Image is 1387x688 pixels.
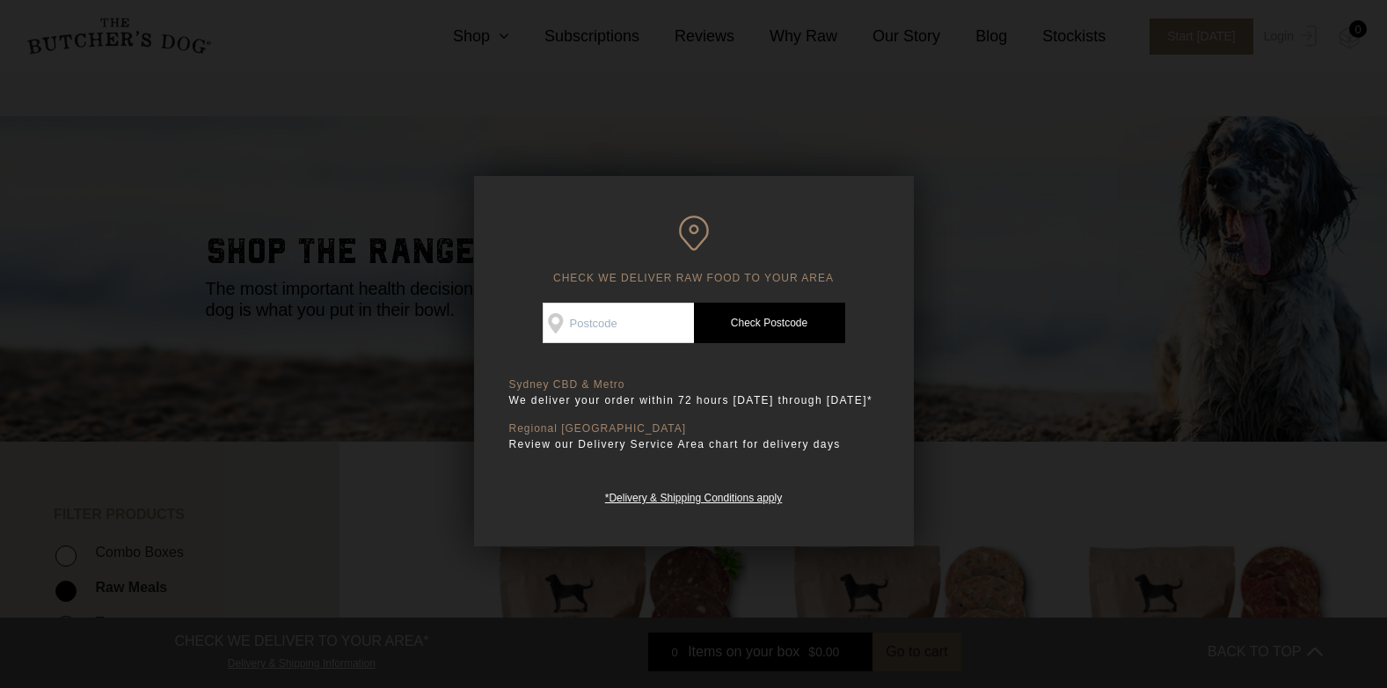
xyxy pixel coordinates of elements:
a: Check Postcode [694,303,845,343]
p: Sydney CBD & Metro [509,378,879,392]
h6: CHECK WE DELIVER RAW FOOD TO YOUR AREA [509,216,879,285]
p: Review our Delivery Service Area chart for delivery days [509,435,879,453]
a: *Delivery & Shipping Conditions apply [605,487,782,504]
input: Postcode [543,303,694,343]
p: Regional [GEOGRAPHIC_DATA] [509,422,879,435]
p: We deliver your order within 72 hours [DATE] through [DATE]* [509,392,879,409]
